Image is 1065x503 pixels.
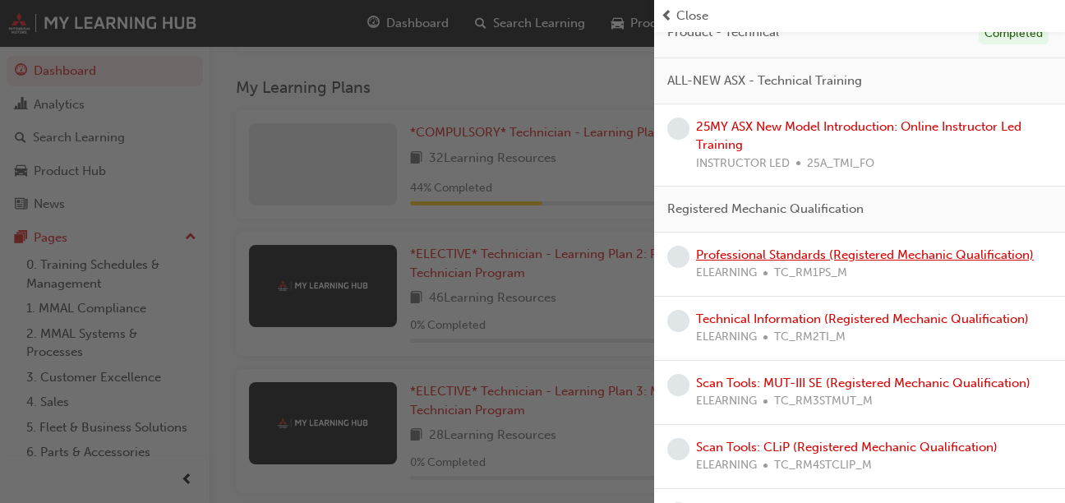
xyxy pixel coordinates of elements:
[667,438,689,460] span: learningRecordVerb_NONE-icon
[667,23,779,42] span: Product - Technical
[661,7,1058,25] button: prev-iconClose
[667,374,689,396] span: learningRecordVerb_NONE-icon
[676,7,708,25] span: Close
[696,155,790,173] span: INSTRUCTOR LED
[774,264,847,283] span: TC_RM1PS_M
[774,328,846,347] span: TC_RM2TI_M
[774,456,872,475] span: TC_RM4STCLIP_M
[661,7,673,25] span: prev-icon
[807,155,874,173] span: 25A_TMI_FO
[667,72,862,90] span: ALL-NEW ASX - Technical Training
[667,200,864,219] span: Registered Mechanic Qualification
[696,456,757,475] span: ELEARNING
[696,376,1030,390] a: Scan Tools: MUT-III SE (Registered Mechanic Qualification)
[696,328,757,347] span: ELEARNING
[696,264,757,283] span: ELEARNING
[774,392,873,411] span: TC_RM3STMUT_M
[979,23,1049,45] div: Completed
[696,247,1034,262] a: Professional Standards (Registered Mechanic Qualification)
[667,246,689,268] span: learningRecordVerb_NONE-icon
[696,440,998,455] a: Scan Tools: CLiP (Registered Mechanic Qualification)
[696,119,1021,153] a: 25MY ASX New Model Introduction: Online Instructor Led Training
[667,310,689,332] span: learningRecordVerb_NONE-icon
[696,311,1029,326] a: Technical Information (Registered Mechanic Qualification)
[696,392,757,411] span: ELEARNING
[667,118,689,140] span: learningRecordVerb_NONE-icon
